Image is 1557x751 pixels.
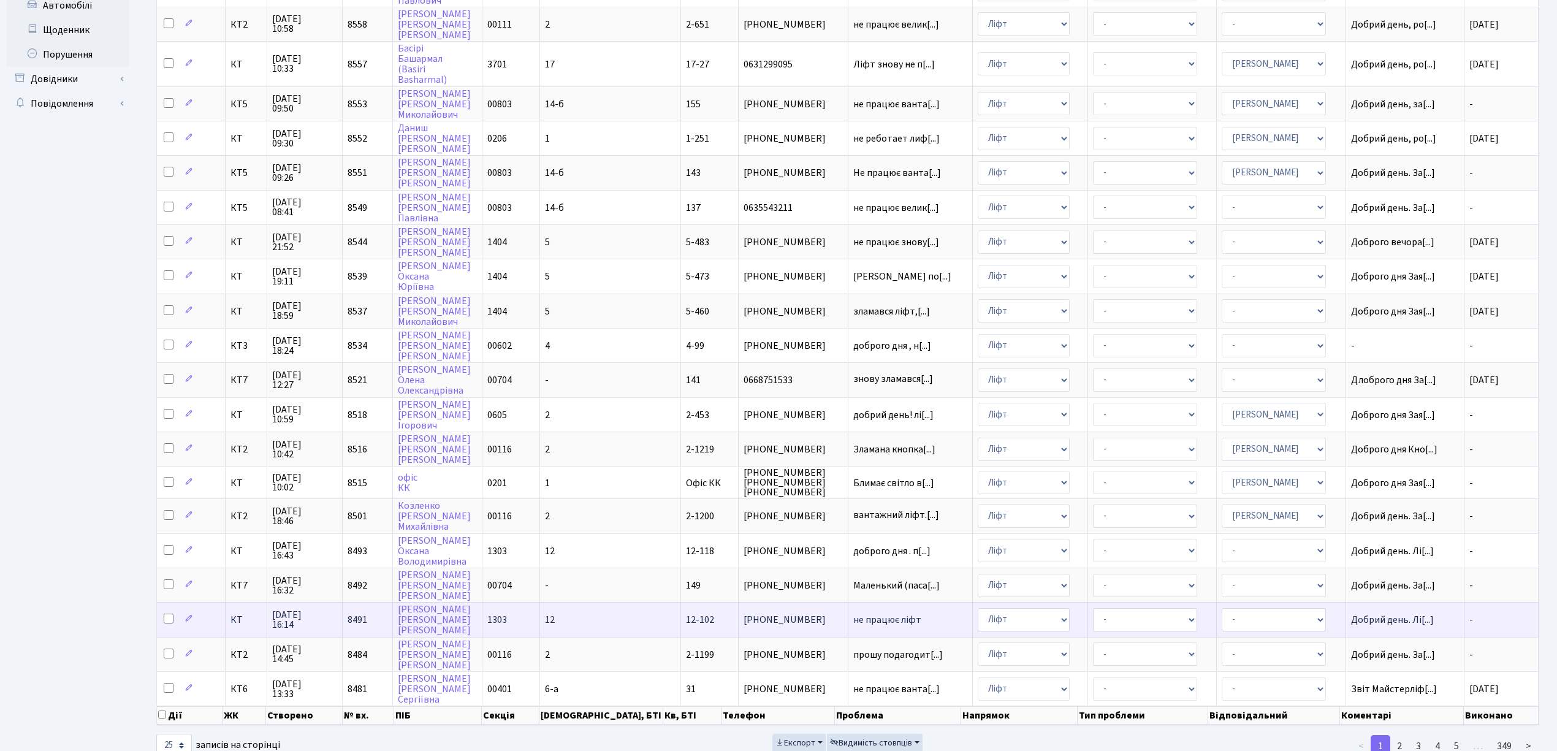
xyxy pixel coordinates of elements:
span: 1-251 [686,132,709,145]
a: [PERSON_NAME][PERSON_NAME][PERSON_NAME] [398,329,471,363]
span: 0201 [487,476,507,490]
span: 1404 [487,235,507,249]
span: 5-483 [686,235,709,249]
span: [DATE] 10:42 [272,440,337,459]
span: [DATE] 18:59 [272,301,337,321]
span: 17 [545,58,555,71]
a: [PERSON_NAME]ОксанаВолодимирівна [398,534,471,568]
span: Добрий день, за[...] [1351,97,1435,111]
span: [DATE] [1469,58,1499,71]
span: КТ5 [230,168,262,178]
span: 8534 [348,339,367,353]
span: 8484 [348,648,367,661]
a: [PERSON_NAME][PERSON_NAME][PERSON_NAME] [398,156,471,190]
span: - [1469,613,1473,627]
span: 5 [545,305,550,318]
th: Коментарі [1340,706,1464,725]
span: не працює знову[...] [853,235,939,249]
span: 00116 [487,443,512,456]
span: [DATE] 09:50 [272,94,337,113]
span: не працює ліфт [853,615,967,625]
span: не працює ванта[...] [853,97,940,111]
span: 2-651 [686,18,709,31]
span: доброго дня , н[...] [853,339,931,353]
span: Зламана кнопка[...] [853,443,935,456]
span: [DATE] [1469,235,1499,249]
span: 155 [686,97,701,111]
span: Доброго дня Зая[...] [1351,476,1435,490]
a: [PERSON_NAME][PERSON_NAME][PERSON_NAME] [398,568,471,603]
span: [PHONE_NUMBER] [744,272,843,281]
span: Блимає світло в[...] [853,476,934,490]
span: КТ7 [230,375,262,385]
span: 0635543211 [744,203,843,213]
span: [DATE] 14:45 [272,644,337,664]
span: 00111 [487,18,512,31]
span: КТ6 [230,684,262,694]
span: 1 [545,132,550,145]
span: 2 [545,408,550,422]
span: [PHONE_NUMBER] [744,341,843,351]
span: добрий день! лі[...] [853,408,934,422]
span: КТ3 [230,341,262,351]
span: КТ [230,237,262,247]
span: [DATE] 12:27 [272,370,337,390]
span: [PHONE_NUMBER] [744,511,843,521]
span: Маленький (паса[...] [853,579,940,592]
span: - [1469,166,1473,180]
span: [DATE] [1469,682,1499,696]
span: КТ [230,134,262,143]
span: не працює ванта[...] [853,682,940,696]
a: Даниш[PERSON_NAME][PERSON_NAME] [398,121,471,156]
span: 8537 [348,305,367,318]
span: зламався ліфт,[...] [853,305,930,318]
span: 1303 [487,613,507,627]
span: [PHONE_NUMBER] [PHONE_NUMBER] [PHONE_NUMBER] [744,468,843,497]
span: 2 [545,443,550,456]
a: [PERSON_NAME]ОленаОлександрівна [398,363,471,397]
span: 5-473 [686,270,709,283]
a: [PERSON_NAME][PERSON_NAME]Миколайович [398,87,471,121]
span: 8552 [348,132,367,145]
span: 00803 [487,97,512,111]
a: Козленко[PERSON_NAME]Михайлівна [398,499,471,533]
span: 2-1200 [686,509,714,523]
span: 2-1199 [686,648,714,661]
span: КТ2 [230,511,262,521]
span: [DATE] [1469,270,1499,283]
th: Кв, БТІ [663,706,721,725]
span: 1404 [487,305,507,318]
span: - [1469,648,1473,661]
span: 00116 [487,509,512,523]
span: доброго дня . п[...] [853,544,931,558]
span: - [1469,544,1473,558]
span: 8491 [348,613,367,627]
span: КТ [230,59,262,69]
span: 8516 [348,443,367,456]
span: КТ [230,478,262,488]
span: Доброго вечора[...] [1351,235,1434,249]
span: прошу подагодит[...] [853,648,943,661]
span: КТ7 [230,581,262,590]
span: [DATE] 16:14 [272,610,337,630]
span: [DATE] 10:02 [272,473,337,492]
span: [DATE] 16:32 [272,576,337,595]
span: КТ2 [230,444,262,454]
span: [PERSON_NAME] по[...] [853,270,951,283]
span: 141 [686,373,701,387]
span: 00602 [487,339,512,353]
span: 8557 [348,58,367,71]
span: 0605 [487,408,507,422]
span: 17-27 [686,58,709,71]
span: - [1469,579,1473,592]
span: [DATE] [1469,132,1499,145]
span: [PHONE_NUMBER] [744,99,843,109]
span: [DATE] 18:24 [272,336,337,356]
th: Секція [482,706,540,725]
span: 14-б [545,166,564,180]
a: БасіріБашармал(BasiriBasharmal) [398,42,447,86]
span: 143 [686,166,701,180]
span: - [545,373,549,387]
span: 0631299095 [744,59,843,69]
span: 00704 [487,579,512,592]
